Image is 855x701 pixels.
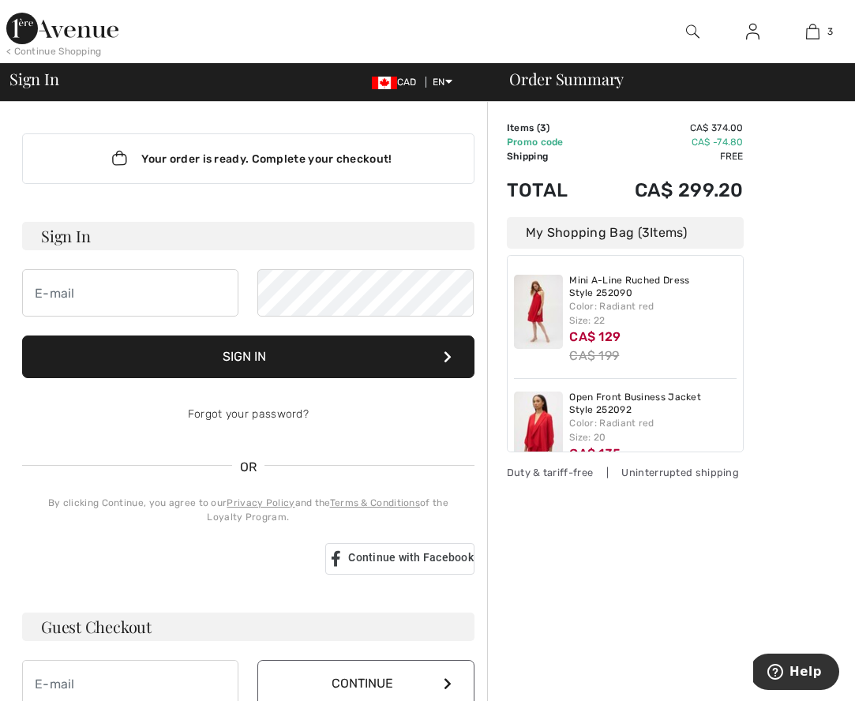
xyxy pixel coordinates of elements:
a: Mini A-Line Ruched Dress Style 252090 [569,275,737,299]
span: Continue with Facebook [348,551,474,564]
td: Promo code [507,135,592,149]
div: Order Summary [490,71,846,87]
div: Sign in with Google. Opens in new tab [22,542,313,576]
span: CAD [372,77,423,88]
h3: Guest Checkout [22,613,474,641]
div: By clicking Continue, you agree to our and the of the Loyalty Program. [22,496,474,524]
td: Items ( ) [507,121,592,135]
div: Color: Radiant red Size: 22 [569,299,737,328]
input: E-mail [22,269,238,317]
span: CA$ 129 [569,329,621,344]
iframe: Sign in with Google Dialog [531,16,839,240]
div: Duty & tariff-free | Uninterrupted shipping [507,465,744,480]
iframe: Opens a widget where you can find more information [753,654,839,693]
span: EN [433,77,452,88]
span: CA$ 135 [569,446,621,461]
s: CA$ 199 [569,348,619,363]
span: OR [232,458,265,477]
div: < Continue Shopping [6,44,102,58]
span: Sign In [9,71,58,87]
div: My Shopping Bag ( Items) [507,217,744,249]
a: Privacy Policy [227,497,294,508]
div: Your order is ready. Complete your checkout! [22,133,474,184]
div: Color: Radiant red Size: 20 [569,416,737,444]
img: Mini A-Line Ruched Dress Style 252090 [514,275,564,349]
button: Sign In [22,336,474,378]
iframe: Sign in with Google Button [14,542,321,576]
h3: Sign In [22,222,474,250]
img: 1ère Avenue [6,13,118,44]
img: Canadian Dollar [372,77,397,89]
img: Open Front Business Jacket Style 252092 [514,392,564,466]
td: Total [507,163,592,217]
td: Shipping [507,149,592,163]
a: Continue with Facebook [325,543,474,575]
a: Terms & Conditions [330,497,420,508]
a: Forgot your password? [188,407,309,421]
a: Open Front Business Jacket Style 252092 [569,392,737,416]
